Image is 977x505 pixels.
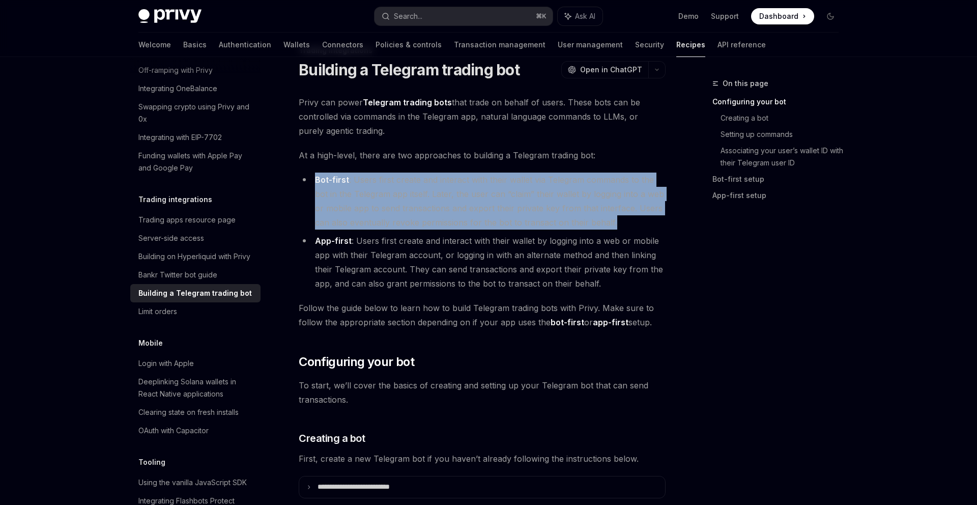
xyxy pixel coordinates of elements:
[363,97,452,107] strong: Telegram trading bots
[711,11,739,21] a: Support
[822,8,839,24] button: Toggle dark mode
[130,403,261,422] a: Clearing state on fresh installs
[138,357,194,370] div: Login with Apple
[712,94,847,110] a: Configuring your bot
[130,373,261,403] a: Deeplinking Solana wallets in React Native applications
[558,33,623,57] a: User management
[219,33,271,57] a: Authentication
[394,10,422,22] div: Search...
[138,150,254,174] div: Funding wallets with Apple Pay and Google Pay
[138,131,222,144] div: Integrating with EIP-7702
[561,61,648,78] button: Open in ChatGPT
[299,234,666,291] li: : Users first create and interact with their wallet by logging into a web or mobile app with thei...
[299,452,666,466] span: First, create a new Telegram bot if you haven’t already following the instructions below.
[712,187,847,204] a: App-first setup
[375,7,553,25] button: Search...⌘K
[130,229,261,247] a: Server-side access
[130,247,261,266] a: Building on Hyperliquid with Privy
[130,284,261,302] a: Building a Telegram trading bot
[322,33,363,57] a: Connectors
[138,425,209,437] div: OAuth with Capacitor
[299,148,666,162] span: At a high-level, there are two approaches to building a Telegram trading bot:
[454,33,545,57] a: Transaction management
[678,11,699,21] a: Demo
[130,354,261,373] a: Login with Apple
[723,77,768,90] span: On this page
[130,128,261,147] a: Integrating with EIP-7702
[138,101,254,125] div: Swapping crypto using Privy and 0x
[138,269,217,281] div: Bankr Twitter bot guide
[130,147,261,177] a: Funding wallets with Apple Pay and Google Pay
[138,337,163,349] h5: Mobile
[138,9,202,23] img: dark logo
[593,317,628,327] strong: app-first
[138,287,252,299] div: Building a Telegram trading bot
[717,33,766,57] a: API reference
[138,456,165,468] h5: Tooling
[751,8,814,24] a: Dashboard
[299,61,520,79] h1: Building a Telegram trading bot
[721,143,847,171] a: Associating your user’s wallet ID with their Telegram user ID
[130,422,261,440] a: OAuth with Capacitor
[138,476,247,489] div: Using the vanilla JavaScript SDK
[712,171,847,187] a: Bot-first setup
[635,33,664,57] a: Security
[130,98,261,128] a: Swapping crypto using Privy and 0x
[676,33,705,57] a: Recipes
[299,173,666,230] li: : Users first create and interact with their wallet via Telegram commands to the bot in the Teleg...
[376,33,442,57] a: Policies & controls
[138,406,239,418] div: Clearing state on fresh installs
[138,305,177,318] div: Limit orders
[299,431,365,445] span: Creating a bot
[138,193,212,206] h5: Trading integrations
[138,214,236,226] div: Trading apps resource page
[138,33,171,57] a: Welcome
[759,11,798,21] span: Dashboard
[183,33,207,57] a: Basics
[130,211,261,229] a: Trading apps resource page
[283,33,310,57] a: Wallets
[315,236,352,246] a: App-first
[721,126,847,143] a: Setting up commands
[138,232,204,244] div: Server-side access
[130,266,261,284] a: Bankr Twitter bot guide
[580,65,642,75] span: Open in ChatGPT
[138,376,254,400] div: Deeplinking Solana wallets in React Native applications
[130,302,261,321] a: Limit orders
[558,7,602,25] button: Ask AI
[551,317,584,327] strong: bot-first
[315,175,349,185] a: Bot-first
[299,354,414,370] span: Configuring your bot
[536,12,547,20] span: ⌘ K
[138,82,217,95] div: Integrating OneBalance
[299,301,666,329] span: Follow the guide below to learn how to build Telegram trading bots with Privy. Make sure to follo...
[138,250,250,263] div: Building on Hyperliquid with Privy
[575,11,595,21] span: Ask AI
[130,473,261,492] a: Using the vanilla JavaScript SDK
[130,79,261,98] a: Integrating OneBalance
[299,95,666,138] span: Privy can power that trade on behalf of users. These bots can be controlled via commands in the T...
[299,378,666,407] span: To start, we’ll cover the basics of creating and setting up your Telegram bot that can send trans...
[721,110,847,126] a: Creating a bot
